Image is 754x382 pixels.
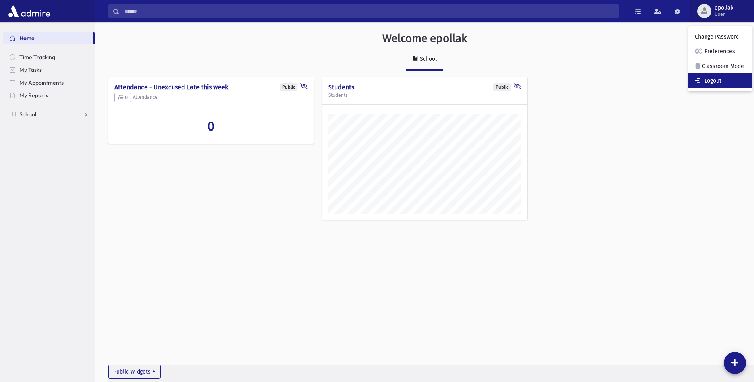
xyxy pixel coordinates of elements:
[688,29,752,44] a: Change Password
[120,4,618,18] input: Search
[406,48,443,71] a: School
[118,95,128,100] span: 0
[19,54,55,61] span: Time Tracking
[3,64,95,76] a: My Tasks
[493,83,511,91] div: Public
[418,56,437,62] div: School
[19,79,64,86] span: My Appointments
[280,83,297,91] div: Public
[19,111,36,118] span: School
[3,76,95,89] a: My Appointments
[108,365,161,379] button: Public Widgets
[3,108,95,121] a: School
[6,3,52,19] img: AdmirePro
[382,32,467,45] h3: Welcome epollak
[114,83,308,91] h4: Attendance - Unexcused Late this week
[688,73,752,88] a: Logout
[19,35,35,42] span: Home
[207,119,215,134] span: 0
[715,11,733,17] span: User
[114,93,131,103] button: 0
[328,93,521,98] h5: Students
[3,32,93,44] a: Home
[715,5,733,11] span: epollak
[114,119,308,134] a: 0
[19,66,42,73] span: My Tasks
[3,89,95,102] a: My Reports
[688,59,752,73] a: Classroom Mode
[3,51,95,64] a: Time Tracking
[19,92,48,99] span: My Reports
[328,83,521,91] h4: Students
[114,93,308,103] h5: Attendance
[688,44,752,59] a: Preferences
